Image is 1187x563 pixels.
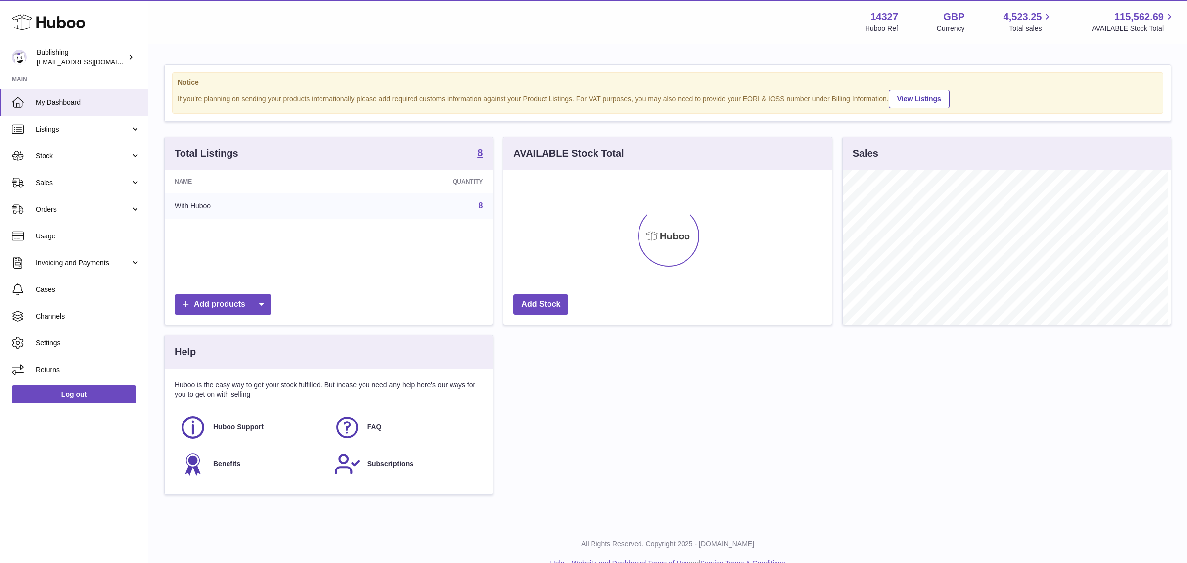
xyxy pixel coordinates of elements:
[36,285,140,294] span: Cases
[37,48,126,67] div: Bublishing
[1004,10,1053,33] a: 4,523.25 Total sales
[165,193,338,219] td: With Huboo
[12,385,136,403] a: Log out
[12,50,27,65] img: internalAdmin-14327@internal.huboo.com
[175,345,196,359] h3: Help
[36,178,130,188] span: Sales
[1004,10,1042,24] span: 4,523.25
[36,258,130,268] span: Invoicing and Payments
[180,451,324,477] a: Benefits
[36,232,140,241] span: Usage
[1009,24,1053,33] span: Total sales
[36,312,140,321] span: Channels
[175,147,238,160] h3: Total Listings
[338,170,493,193] th: Quantity
[478,201,483,210] a: 8
[36,151,130,161] span: Stock
[367,422,382,432] span: FAQ
[477,148,483,158] strong: 8
[213,422,264,432] span: Huboo Support
[36,338,140,348] span: Settings
[513,147,624,160] h3: AVAILABLE Stock Total
[853,147,878,160] h3: Sales
[178,78,1158,87] strong: Notice
[937,24,965,33] div: Currency
[865,24,898,33] div: Huboo Ref
[178,88,1158,108] div: If you're planning on sending your products internationally please add required customs informati...
[213,459,240,469] span: Benefits
[37,58,145,66] span: [EMAIL_ADDRESS][DOMAIN_NAME]
[334,451,478,477] a: Subscriptions
[36,125,130,134] span: Listings
[334,414,478,441] a: FAQ
[175,294,271,315] a: Add products
[165,170,338,193] th: Name
[943,10,964,24] strong: GBP
[175,380,483,399] p: Huboo is the easy way to get your stock fulfilled. But incase you need any help here's our ways f...
[156,539,1179,549] p: All Rights Reserved. Copyright 2025 - [DOMAIN_NAME]
[1114,10,1164,24] span: 115,562.69
[477,148,483,160] a: 8
[1092,10,1175,33] a: 115,562.69 AVAILABLE Stock Total
[513,294,568,315] a: Add Stock
[36,205,130,214] span: Orders
[1092,24,1175,33] span: AVAILABLE Stock Total
[36,365,140,375] span: Returns
[36,98,140,107] span: My Dashboard
[180,414,324,441] a: Huboo Support
[870,10,898,24] strong: 14327
[367,459,413,469] span: Subscriptions
[889,90,950,108] a: View Listings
